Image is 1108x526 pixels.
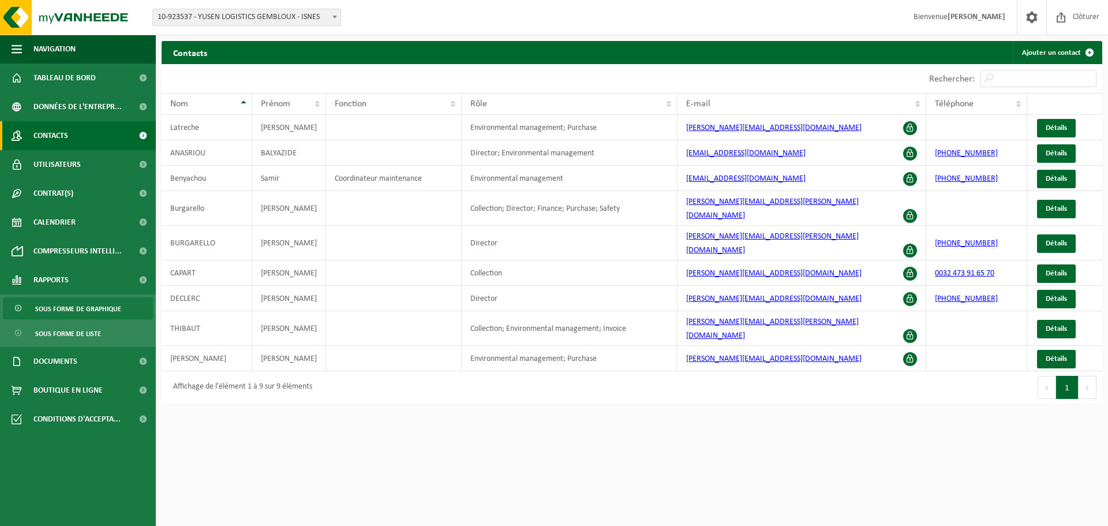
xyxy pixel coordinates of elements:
[462,140,677,166] td: Director; Environmental management
[686,269,862,278] a: [PERSON_NAME][EMAIL_ADDRESS][DOMAIN_NAME]
[1046,295,1067,303] span: Détails
[1046,205,1067,212] span: Détails
[686,124,862,132] a: [PERSON_NAME][EMAIL_ADDRESS][DOMAIN_NAME]
[162,311,252,346] td: THIBAUT
[33,376,103,405] span: Boutique en ligne
[470,99,487,109] span: Rôle
[462,346,677,371] td: Environmental management; Purchase
[462,286,677,311] td: Director
[162,346,252,371] td: [PERSON_NAME]
[462,311,677,346] td: Collection; Environmental management; Invoice
[686,318,859,340] a: [PERSON_NAME][EMAIL_ADDRESS][PERSON_NAME][DOMAIN_NAME]
[462,191,677,226] td: Collection; Director; Finance; Purchase; Safety
[1037,200,1076,218] a: Détails
[162,260,252,286] td: CAPART
[33,150,81,179] span: Utilisateurs
[252,140,326,166] td: BALYAZIDE
[33,179,73,208] span: Contrat(s)
[335,99,366,109] span: Fonction
[1046,175,1067,182] span: Détails
[462,226,677,260] td: Director
[935,174,998,183] a: [PHONE_NUMBER]
[1046,240,1067,247] span: Détails
[935,239,998,248] a: [PHONE_NUMBER]
[326,166,462,191] td: Coordinateur maintenance
[33,121,68,150] span: Contacts
[1037,144,1076,163] a: Détails
[1056,376,1079,399] button: 1
[1037,350,1076,368] a: Détails
[33,266,69,294] span: Rapports
[162,286,252,311] td: DECLERC
[162,41,219,64] h2: Contacts
[935,269,994,278] a: 0032 473 91 65 70
[1037,170,1076,188] a: Détails
[1046,124,1067,132] span: Détails
[35,323,101,345] span: Sous forme de liste
[462,260,677,286] td: Collection
[152,9,341,26] span: 10-923537 - YUSEN LOGISTICS GEMBLOUX - ISNES
[1046,150,1067,157] span: Détails
[1037,234,1076,253] a: Détails
[1013,41,1101,64] a: Ajouter un contact
[1037,264,1076,283] a: Détails
[162,140,252,166] td: ANASRIOU
[33,405,121,434] span: Conditions d'accepta...
[1079,376,1096,399] button: Next
[3,322,153,344] a: Sous forme de liste
[252,166,326,191] td: Samir
[686,197,859,220] a: [PERSON_NAME][EMAIL_ADDRESS][PERSON_NAME][DOMAIN_NAME]
[686,174,806,183] a: [EMAIL_ADDRESS][DOMAIN_NAME]
[252,260,326,286] td: [PERSON_NAME]
[948,13,1005,21] strong: [PERSON_NAME]
[162,166,252,191] td: Benyachou
[33,237,122,266] span: Compresseurs intelli...
[929,74,975,84] label: Rechercher:
[1046,270,1067,277] span: Détails
[252,346,326,371] td: [PERSON_NAME]
[252,311,326,346] td: [PERSON_NAME]
[935,99,974,109] span: Téléphone
[686,294,862,303] a: [PERSON_NAME][EMAIL_ADDRESS][DOMAIN_NAME]
[167,377,312,398] div: Affichage de l'élément 1 à 9 sur 9 éléments
[3,297,153,319] a: Sous forme de graphique
[1037,290,1076,308] a: Détails
[252,115,326,140] td: [PERSON_NAME]
[1037,320,1076,338] a: Détails
[33,208,76,237] span: Calendrier
[252,226,326,260] td: [PERSON_NAME]
[462,166,677,191] td: Environmental management
[33,92,122,121] span: Données de l'entrepr...
[261,99,290,109] span: Prénom
[686,149,806,158] a: [EMAIL_ADDRESS][DOMAIN_NAME]
[686,355,862,363] a: [PERSON_NAME][EMAIL_ADDRESS][DOMAIN_NAME]
[1046,355,1067,363] span: Détails
[686,99,710,109] span: E-mail
[162,115,252,140] td: Latreche
[935,294,998,303] a: [PHONE_NUMBER]
[686,232,859,255] a: [PERSON_NAME][EMAIL_ADDRESS][PERSON_NAME][DOMAIN_NAME]
[462,115,677,140] td: Environmental management; Purchase
[33,35,76,64] span: Navigation
[35,298,121,320] span: Sous forme de graphique
[162,191,252,226] td: Burgarello
[1046,325,1067,333] span: Détails
[252,191,326,226] td: [PERSON_NAME]
[252,286,326,311] td: [PERSON_NAME]
[1038,376,1056,399] button: Previous
[33,347,77,376] span: Documents
[33,64,96,92] span: Tableau de bord
[153,9,340,25] span: 10-923537 - YUSEN LOGISTICS GEMBLOUX - ISNES
[935,149,998,158] a: [PHONE_NUMBER]
[1037,119,1076,137] a: Détails
[170,99,188,109] span: Nom
[162,226,252,260] td: BURGARELLO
